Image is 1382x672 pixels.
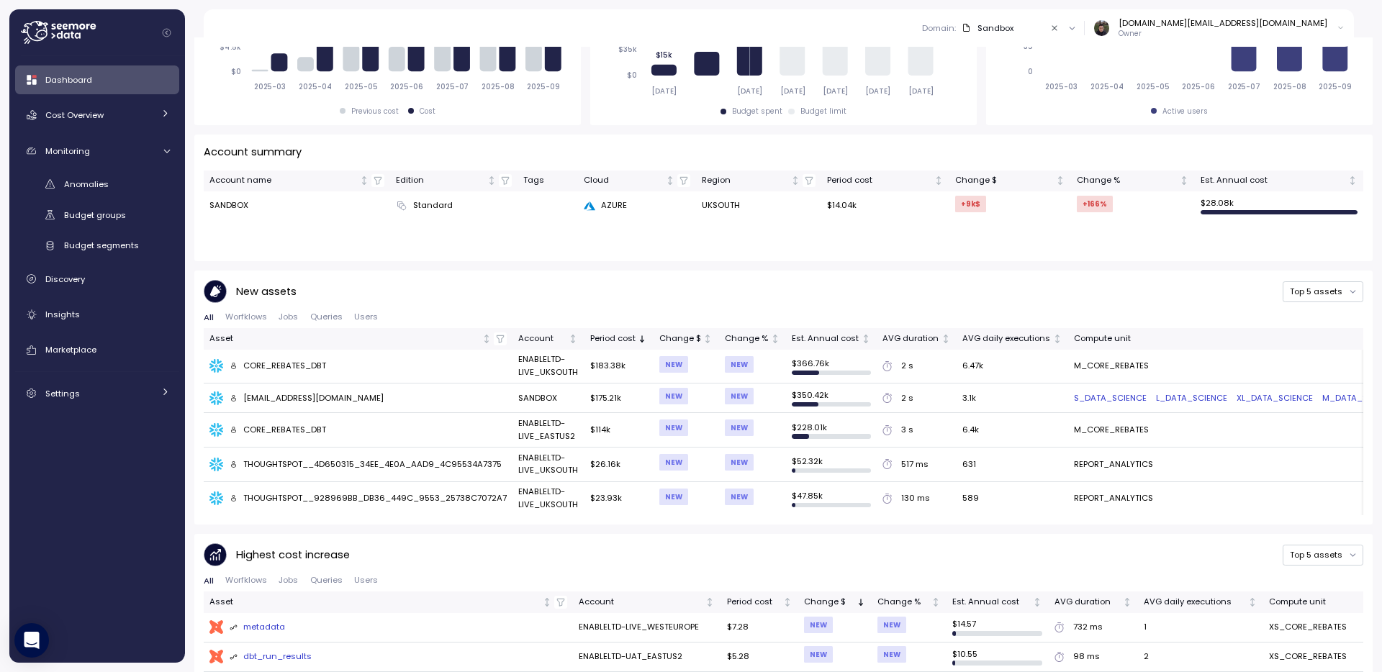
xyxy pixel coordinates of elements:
[618,45,637,54] tspan: $35k
[882,332,939,345] div: AVG duration
[590,332,636,345] div: Period cost
[204,314,214,322] span: All
[721,591,798,612] th: Period costNot sorted
[584,482,653,516] td: $23.93k
[359,176,369,186] div: Not sorted
[1138,613,1263,643] td: 1
[1119,17,1327,29] div: [DOMAIN_NAME][EMAIL_ADDRESS][DOMAIN_NAME]
[310,576,343,584] span: Queries
[15,101,179,130] a: Cost Overview
[573,613,721,643] td: ENABLELTD-LIVE_WESTEUROPE
[204,591,573,612] th: AssetNot sorted
[1138,643,1263,672] td: 2
[14,623,49,658] div: Open Intercom Messenger
[15,336,179,365] a: Marketplace
[15,172,179,196] a: Anomalies
[790,176,800,186] div: Not sorted
[696,191,821,220] td: UKSOUTH
[1269,650,1347,663] div: XS_CORE_REBATES
[1269,621,1347,634] div: XS_CORE_REBATES
[1347,176,1358,186] div: Not sorted
[1049,591,1138,612] th: AVG durationNot sorted
[786,328,877,349] th: Est. Annual costNot sorted
[230,360,327,373] div: CORE_REBATES_DBT
[702,174,788,187] div: Region
[420,106,435,117] div: Cost
[1074,458,1153,471] div: REPORT_ANALYTICS
[732,106,782,117] div: Budget spent
[786,413,877,448] td: $ 228.01k
[957,482,1068,516] td: 589
[725,332,768,345] div: Change %
[209,332,480,345] div: Asset
[872,591,947,612] th: Change %Not sorted
[1071,171,1195,191] th: Change %Not sorted
[725,489,754,505] div: NEW
[584,174,664,187] div: Cloud
[209,596,541,609] div: Asset
[1137,82,1170,91] tspan: 2025-05
[1094,20,1109,35] img: 8a667c340b96c72f6b400081a025948b
[523,174,572,187] div: Tags
[568,334,578,344] div: Not sorted
[823,86,848,96] tspan: [DATE]
[512,413,584,448] td: ENABLELTD-LIVE_EASTUS2
[786,448,877,482] td: $ 52.32k
[1283,281,1363,302] button: Top 5 assets
[573,591,721,612] th: AccountNot sorted
[865,86,890,96] tspan: [DATE]
[351,106,399,117] div: Previous cost
[656,50,672,59] tspan: $15k
[436,82,469,91] tspan: 2025-07
[1054,596,1120,609] div: AVG duration
[391,82,424,91] tspan: 2025-06
[512,350,584,384] td: ENABLELTD-LIVE_UKSOUTH
[1119,29,1327,39] p: Owner
[1055,176,1065,186] div: Not sorted
[230,458,502,471] div: THOUGHTSPOT__4D650315_34EE_4E0A_AAD9_4C95534A7375
[1052,334,1062,344] div: Not sorted
[64,240,139,251] span: Budget segments
[1074,360,1149,373] div: M_CORE_REBATES
[413,199,453,212] span: Standard
[1274,82,1307,91] tspan: 2025-08
[1028,67,1033,76] tspan: 0
[1195,171,1363,191] th: Est. Annual costNot sorted
[584,350,653,384] td: $183.38k
[653,328,718,349] th: Change $Not sorted
[542,597,552,607] div: Not sorted
[637,334,647,344] div: Sorted descending
[225,576,267,584] span: Worfklows
[901,360,913,373] div: 2 s
[659,454,688,471] div: NEW
[573,643,721,672] td: ENABLELTD-UAT_EASTUS2
[1228,82,1261,91] tspan: 2025-07
[209,650,567,664] a: dbt_run_results
[45,109,104,121] span: Cost Overview
[877,646,906,663] div: NEW
[696,171,821,191] th: RegionNot sorted
[584,199,690,212] div: AZURE
[659,419,688,436] div: NEW
[209,620,567,635] a: metadata
[782,597,792,607] div: Not sorted
[253,82,286,91] tspan: 2025-03
[800,106,846,117] div: Budget limit
[209,174,357,187] div: Account name
[725,454,754,471] div: NEW
[512,482,584,516] td: ENABLELTD-LIVE_UKSOUTH
[1077,174,1177,187] div: Change %
[877,617,906,633] div: NEW
[64,178,109,190] span: Anomalies
[770,334,780,344] div: Not sorted
[901,424,913,437] div: 3 s
[931,597,941,607] div: Not sorted
[482,334,492,344] div: Not sorted
[1201,174,1345,187] div: Est. Annual cost
[204,171,390,191] th: Account nameNot sorted
[1077,196,1113,212] div: +166 %
[225,313,267,321] span: Worfklows
[1179,176,1189,186] div: Not sorted
[665,176,675,186] div: Not sorted
[310,313,343,321] span: Queries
